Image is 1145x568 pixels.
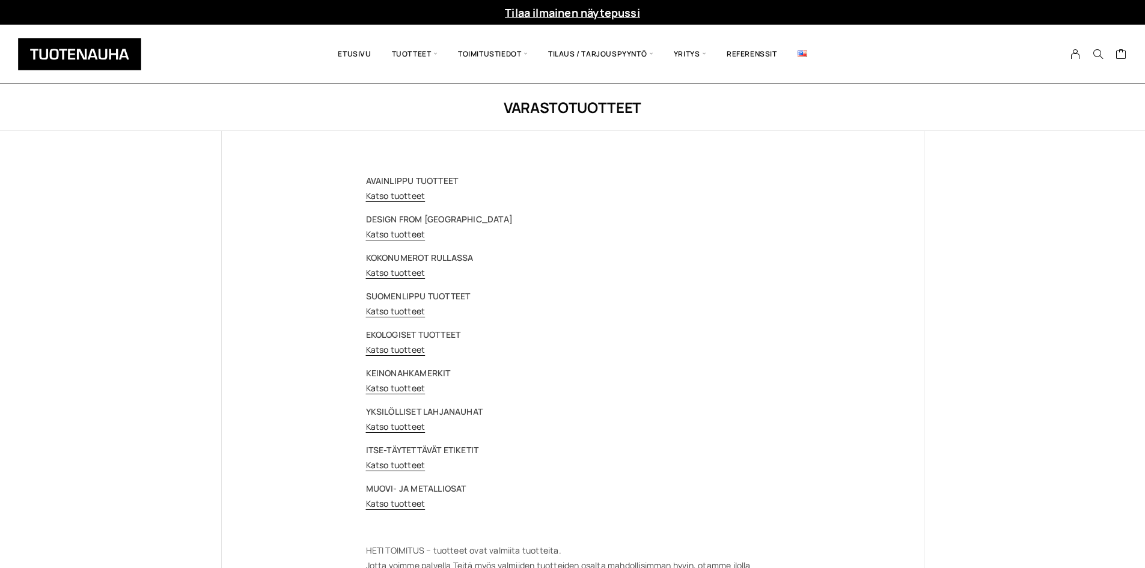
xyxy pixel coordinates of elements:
img: Tuotenauha Oy [18,38,141,70]
span: Tuotteet [382,34,448,75]
a: Katso tuotteet [366,498,426,509]
span: Toimitustiedot [448,34,538,75]
strong: AVAINLIPPU TUOTTEET [366,175,459,186]
strong: DESIGN FROM [GEOGRAPHIC_DATA] [366,213,513,225]
a: My Account [1064,49,1087,60]
h1: Varastotuotteet [221,97,924,117]
strong: KEINONAHKAMERKIT [366,367,451,379]
img: English [798,50,807,57]
a: Tilaa ilmainen näytepussi [505,5,640,20]
strong: YKSILÖLLISET LAHJANAUHAT [366,406,483,417]
strong: EKOLOGISET TUOTTEET [366,329,461,340]
a: Katso tuotteet [366,190,426,201]
a: Referenssit [716,34,787,75]
a: Katso tuotteet [366,305,426,317]
button: Search [1087,49,1110,60]
a: Katso tuotteet [366,459,426,471]
strong: ITSE-TÄYTETTÄVÄT ETIKETIT [366,444,479,456]
span: Yritys [664,34,716,75]
a: Etusivu [328,34,381,75]
span: Tilaus / Tarjouspyyntö [538,34,664,75]
strong: MUOVI- JA METALLIOSAT [366,483,466,494]
strong: KOKONUMEROT RULLASSA [366,252,474,263]
a: Cart [1116,48,1127,63]
a: Katso tuotteet [366,267,426,278]
a: Katso tuotteet [366,344,426,355]
strong: SUOMENLIPPU TUOTTEET [366,290,471,302]
a: Katso tuotteet [366,228,426,240]
a: Katso tuotteet [366,421,426,432]
a: Katso tuotteet [366,382,426,394]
